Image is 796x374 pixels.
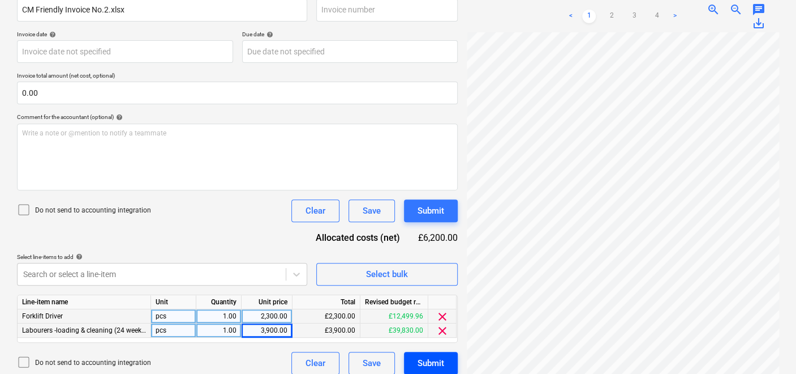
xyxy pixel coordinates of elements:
[292,295,360,309] div: Total
[306,356,325,371] div: Clear
[707,3,720,16] span: zoom_in
[418,356,444,371] div: Submit
[292,309,360,324] div: £2,300.00
[264,31,273,38] span: help
[582,10,596,23] a: Page 1 is your current page
[366,267,408,282] div: Select bulk
[35,206,151,215] p: Do not send to accounting integration
[605,10,618,23] a: Page 2
[17,82,458,104] input: Invoice total amount (net cost, optional)
[360,309,428,324] div: £12,499.96
[114,114,123,121] span: help
[404,199,458,222] button: Submit
[22,312,63,320] span: Forklift Driver
[17,40,233,63] input: Invoice date not specified
[418,231,458,244] div: £6,200.00
[291,199,339,222] button: Clear
[74,253,83,260] span: help
[363,203,381,218] div: Save
[418,203,444,218] div: Submit
[151,309,196,324] div: pcs
[292,324,360,338] div: £3,900.00
[17,253,307,261] div: Select line-items to add
[17,113,458,121] div: Comment for the accountant (optional)
[316,263,458,286] button: Select bulk
[306,203,325,218] div: Clear
[242,295,292,309] div: Unit price
[196,295,242,309] div: Quantity
[739,320,796,374] iframe: Chat Widget
[201,309,236,324] div: 1.00
[668,10,682,23] a: Next page
[246,309,287,324] div: 2,300.00
[151,295,196,309] div: Unit
[360,324,428,338] div: £39,830.00
[752,3,765,16] span: chat
[246,324,287,338] div: 3,900.00
[35,358,151,368] p: Do not send to accounting integration
[627,10,641,23] a: Page 3
[564,10,578,23] a: Previous page
[17,31,233,38] div: Invoice date
[752,16,765,30] span: save_alt
[17,72,458,82] p: Invoice total amount (net cost, optional)
[348,199,395,222] button: Save
[242,31,458,38] div: Due date
[436,324,449,338] span: clear
[360,295,428,309] div: Revised budget remaining
[151,324,196,338] div: pcs
[363,356,381,371] div: Save
[650,10,664,23] a: Page 4
[22,326,147,334] span: Labourers -loading & cleaning (24 weeks)
[242,40,458,63] input: Due date not specified
[201,324,236,338] div: 1.00
[436,310,449,324] span: clear
[729,3,743,16] span: zoom_out
[47,31,56,38] span: help
[307,231,418,244] div: Allocated costs (net)
[18,295,151,309] div: Line-item name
